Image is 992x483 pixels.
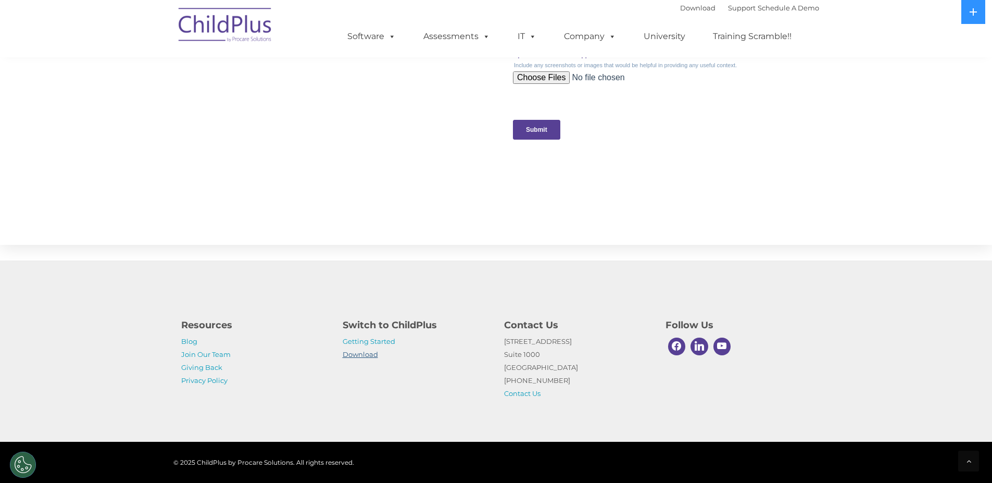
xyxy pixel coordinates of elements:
a: Training Scramble!! [702,26,802,47]
a: Blog [181,337,197,345]
h4: Resources [181,318,327,332]
a: Youtube [711,335,734,358]
a: University [633,26,696,47]
span: Last name [145,69,177,77]
font: | [680,4,819,12]
h4: Follow Us [665,318,811,332]
a: Schedule A Demo [758,4,819,12]
h4: Contact Us [504,318,650,332]
h4: Switch to ChildPlus [343,318,488,332]
iframe: Chat Widget [822,370,992,483]
a: Contact Us [504,389,541,398]
a: Facebook [665,335,688,358]
p: [STREET_ADDRESS] Suite 1000 [GEOGRAPHIC_DATA] [PHONE_NUMBER] [504,335,650,400]
a: Giving Back [181,363,222,371]
img: ChildPlus by Procare Solutions [173,1,278,53]
a: Privacy Policy [181,376,228,385]
a: Assessments [413,26,500,47]
a: Getting Started [343,337,395,345]
span: Phone number [145,112,189,119]
a: Download [680,4,715,12]
a: Software [337,26,406,47]
button: Cookies Settings [10,452,36,478]
a: Download [343,350,378,358]
a: IT [507,26,547,47]
a: Company [554,26,626,47]
a: Linkedin [688,335,711,358]
a: Join Our Team [181,350,231,358]
a: Support [728,4,756,12]
span: © 2025 ChildPlus by Procare Solutions. All rights reserved. [173,459,354,466]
